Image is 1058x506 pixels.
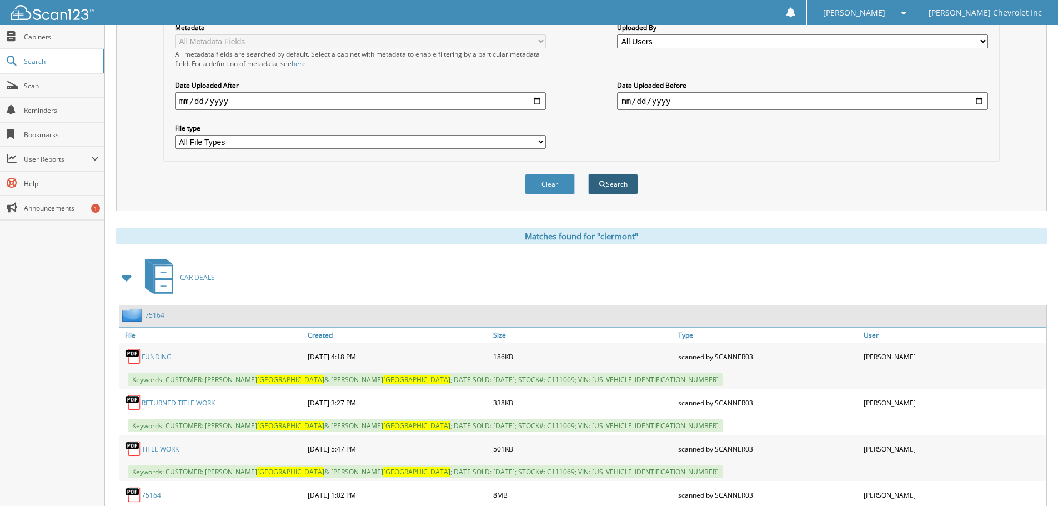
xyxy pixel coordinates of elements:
div: [DATE] 5:47 PM [305,438,490,460]
span: Keywords: CUSTOMER: [PERSON_NAME] & [PERSON_NAME] ; DATE SOLD: [DATE]; STOCK#: C111069; VIN: [US_... [128,419,723,432]
a: here [292,59,306,68]
div: scanned by SCANNER03 [675,345,861,368]
button: Clear [525,174,575,194]
span: [PERSON_NAME] Chevrolet Inc [929,9,1042,16]
span: Cabinets [24,32,99,42]
a: User [861,328,1046,343]
a: 75164 [145,310,164,320]
span: Search [24,57,97,66]
label: Date Uploaded Before [617,81,988,90]
a: Type [675,328,861,343]
div: 8MB [490,484,676,506]
span: User Reports [24,154,91,164]
span: [GEOGRAPHIC_DATA] [383,375,450,384]
img: folder2.png [122,308,145,322]
div: 186KB [490,345,676,368]
div: scanned by SCANNER03 [675,392,861,414]
span: Scan [24,81,99,91]
input: end [617,92,988,110]
a: Size [490,328,676,343]
label: Date Uploaded After [175,81,546,90]
label: Metadata [175,23,546,32]
a: 75164 [142,490,161,500]
span: Help [24,179,99,188]
img: PDF.png [125,394,142,411]
a: File [119,328,305,343]
a: FUNDING [142,352,172,362]
img: scan123-logo-white.svg [11,5,94,20]
div: [DATE] 3:27 PM [305,392,490,414]
span: Announcements [24,203,99,213]
div: 338KB [490,392,676,414]
button: Search [588,174,638,194]
label: Uploaded By [617,23,988,32]
span: Reminders [24,106,99,115]
div: [DATE] 1:02 PM [305,484,490,506]
span: Keywords: CUSTOMER: [PERSON_NAME] & [PERSON_NAME] ; DATE SOLD: [DATE]; STOCK#: C111069; VIN: [US_... [128,373,723,386]
div: [DATE] 4:18 PM [305,345,490,368]
span: CAR DEALS [180,273,215,282]
label: File type [175,123,546,133]
a: Created [305,328,490,343]
div: scanned by SCANNER03 [675,438,861,460]
div: 501KB [490,438,676,460]
div: [PERSON_NAME] [861,392,1046,414]
span: Bookmarks [24,130,99,139]
div: scanned by SCANNER03 [675,484,861,506]
span: [GEOGRAPHIC_DATA] [257,467,324,477]
img: PDF.png [125,348,142,365]
img: PDF.png [125,440,142,457]
a: CAR DEALS [138,255,215,299]
div: All metadata fields are searched by default. Select a cabinet with metadata to enable filtering b... [175,49,546,68]
div: [PERSON_NAME] [861,345,1046,368]
div: [PERSON_NAME] [861,484,1046,506]
div: Matches found for "clermont" [116,228,1047,244]
span: Keywords: CUSTOMER: [PERSON_NAME] & [PERSON_NAME] ; DATE SOLD: [DATE]; STOCK#: C111069; VIN: [US_... [128,465,723,478]
div: [PERSON_NAME] [861,438,1046,460]
span: [GEOGRAPHIC_DATA] [383,421,450,430]
input: start [175,92,546,110]
span: [GEOGRAPHIC_DATA] [257,375,324,384]
span: [GEOGRAPHIC_DATA] [257,421,324,430]
img: PDF.png [125,487,142,503]
a: RETURNED TITLE WORK [142,398,215,408]
span: [GEOGRAPHIC_DATA] [383,467,450,477]
a: TITLE WORK [142,444,179,454]
span: [PERSON_NAME] [823,9,885,16]
div: 1 [91,204,100,213]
